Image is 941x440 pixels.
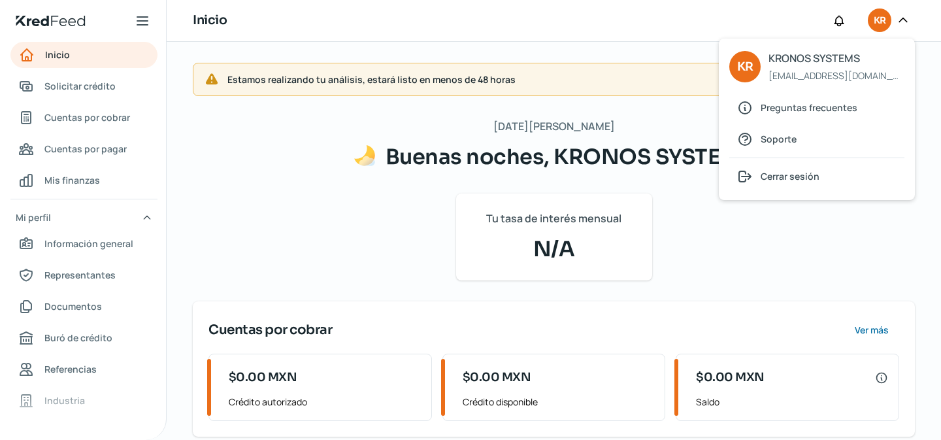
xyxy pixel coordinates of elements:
span: Ver más [855,326,889,335]
span: KRONOS SYSTEMS [768,49,904,68]
span: Crédito disponible [463,394,655,410]
span: Preguntas frecuentes [761,99,857,116]
span: Representantes [44,267,116,283]
span: Cerrar sesión [761,168,819,184]
span: Saldo [696,394,888,410]
a: Representantes [10,262,157,288]
span: N/A [472,233,636,265]
span: $0.00 MXN [229,369,297,386]
span: $0.00 MXN [463,369,531,386]
a: Cuentas por cobrar [10,105,157,131]
span: Buenas noches, KRONOS SYSTEMS [386,144,754,170]
span: Información general [44,235,133,252]
span: Buró de crédito [44,330,112,346]
span: Tu tasa de interés mensual [486,209,621,228]
span: Estamos realizando tu análisis, estará listo en menos de 48 horas [227,71,904,88]
span: Documentos [44,298,102,314]
a: Inicio [10,42,157,68]
a: Información general [10,231,157,257]
a: Referencias [10,356,157,382]
span: Cuentas por cobrar [208,320,332,340]
span: Soporte [761,131,797,147]
span: Redes sociales [44,424,111,440]
a: Solicitar crédito [10,73,157,99]
span: [EMAIL_ADDRESS][DOMAIN_NAME] [768,67,904,84]
button: Ver más [844,317,899,343]
a: Mis finanzas [10,167,157,194]
h1: Inicio [193,11,227,30]
span: Industria [44,392,85,409]
span: Mis finanzas [44,172,100,188]
a: Buró de crédito [10,325,157,351]
span: KR [874,13,885,29]
span: Solicitar crédito [44,78,116,94]
span: Inicio [45,46,70,63]
span: Cuentas por pagar [44,141,127,157]
span: Crédito autorizado [229,394,421,410]
img: Saludos [354,145,375,166]
span: [DATE][PERSON_NAME] [493,117,615,136]
a: Cuentas por pagar [10,136,157,162]
a: Industria [10,388,157,414]
span: $0.00 MXN [696,369,765,386]
a: Documentos [10,294,157,320]
span: KR [737,57,753,77]
span: Referencias [44,361,97,377]
span: Mi perfil [16,209,51,226]
span: Cuentas por cobrar [44,109,130,126]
